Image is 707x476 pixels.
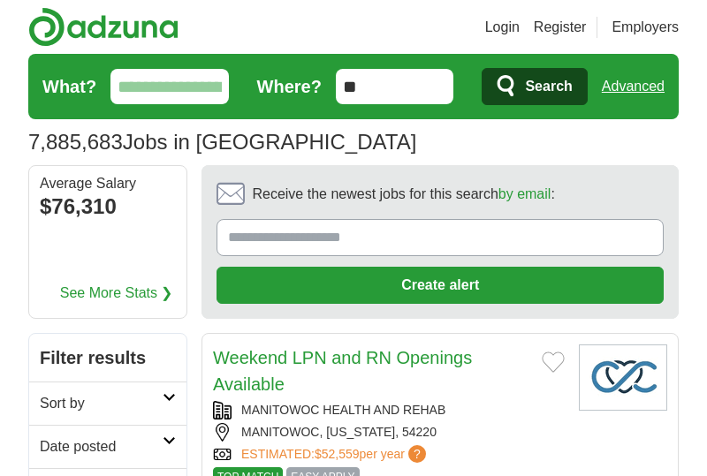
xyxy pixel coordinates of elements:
[612,17,679,38] a: Employers
[60,283,173,304] a: See More Stats ❯
[213,423,565,442] div: MANITOWOC, [US_STATE], 54220
[257,73,322,100] label: Where?
[40,191,176,223] div: $76,310
[40,393,163,414] h2: Sort by
[40,436,163,457] h2: Date posted
[29,382,186,425] a: Sort by
[602,69,665,104] a: Advanced
[534,17,587,38] a: Register
[498,186,551,201] a: by email
[28,7,179,47] img: Adzuna logo
[29,425,186,468] a: Date posted
[482,68,587,105] button: Search
[28,130,416,154] h1: Jobs in [GEOGRAPHIC_DATA]
[29,334,186,382] h2: Filter results
[579,344,667,411] img: Company logo
[40,177,176,191] div: Average Salary
[525,69,572,104] span: Search
[485,17,520,38] a: Login
[315,447,360,461] span: $52,559
[241,445,430,464] a: ESTIMATED:$52,559per year?
[213,348,472,394] a: Weekend LPN and RN Openings Available
[542,351,565,373] button: Add to favorite jobs
[28,126,123,158] span: 7,885,683
[213,401,565,419] div: MANITOWOC HEALTH AND REHAB
[217,267,664,304] button: Create alert
[252,184,554,205] span: Receive the newest jobs for this search :
[408,445,426,463] span: ?
[42,73,96,100] label: What?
